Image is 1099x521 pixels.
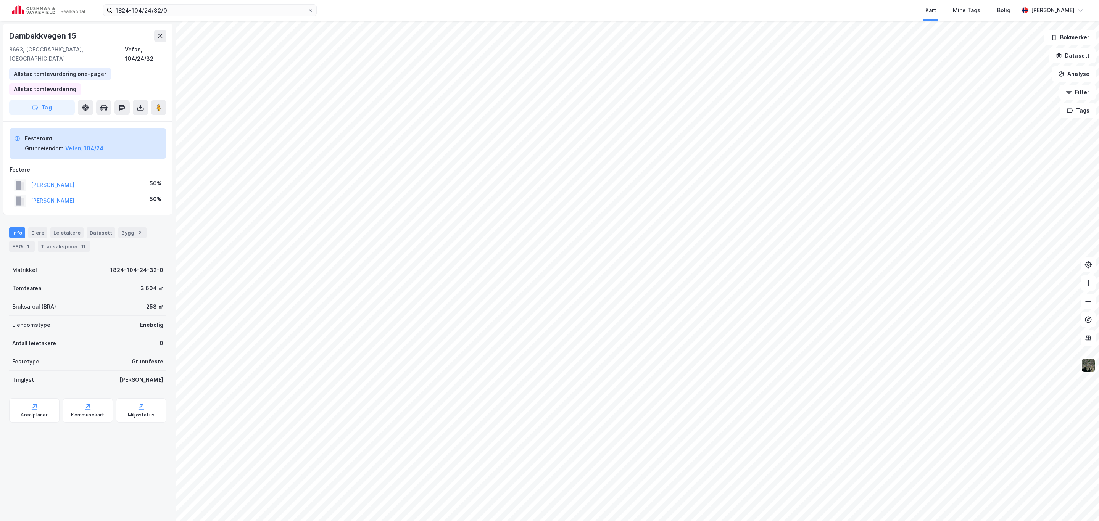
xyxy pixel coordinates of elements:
[113,5,307,16] input: Søk på adresse, matrikkel, gårdeiere, leietakere eller personer
[1059,85,1096,100] button: Filter
[12,339,56,348] div: Antall leietakere
[1081,358,1096,373] img: 9k=
[136,229,143,236] div: 2
[150,179,161,188] div: 50%
[50,227,84,238] div: Leietakere
[12,5,85,16] img: cushman-wakefield-realkapital-logo.202ea83816669bd177139c58696a8fa1.svg
[150,195,161,204] div: 50%
[79,243,87,250] div: 11
[119,375,163,384] div: [PERSON_NAME]
[925,6,936,15] div: Kart
[12,284,43,293] div: Tomteareal
[10,165,166,174] div: Festere
[110,265,163,275] div: 1824-104-24-32-0
[38,241,90,252] div: Transaksjoner
[9,45,125,63] div: 8663, [GEOGRAPHIC_DATA], [GEOGRAPHIC_DATA]
[128,412,155,418] div: Miljøstatus
[953,6,980,15] div: Mine Tags
[9,227,25,238] div: Info
[140,320,163,330] div: Enebolig
[118,227,147,238] div: Bygg
[1060,103,1096,118] button: Tags
[87,227,115,238] div: Datasett
[71,412,104,418] div: Kommunekart
[21,412,48,418] div: Arealplaner
[25,134,103,143] div: Festetomt
[997,6,1010,15] div: Bolig
[1061,484,1099,521] div: Kontrollprogram for chat
[12,375,34,384] div: Tinglyst
[146,302,163,311] div: 258 ㎡
[132,357,163,366] div: Grunnfeste
[14,85,76,94] div: Allstad tomtevurdering
[160,339,163,348] div: 0
[140,284,163,293] div: 3 604 ㎡
[12,265,37,275] div: Matrikkel
[9,100,75,115] button: Tag
[12,320,50,330] div: Eiendomstype
[1031,6,1075,15] div: [PERSON_NAME]
[1044,30,1096,45] button: Bokmerker
[1052,66,1096,82] button: Analyse
[9,241,35,252] div: ESG
[1061,484,1099,521] iframe: Chat Widget
[1049,48,1096,63] button: Datasett
[65,144,103,153] button: Vefsn, 104/24
[12,302,56,311] div: Bruksareal (BRA)
[125,45,166,63] div: Vefsn, 104/24/32
[12,357,39,366] div: Festetype
[24,243,32,250] div: 1
[28,227,47,238] div: Eiere
[14,69,106,79] div: Allstad tomtevurdering one-pager
[9,30,78,42] div: Dambekkvegen 15
[25,144,64,153] div: Grunneiendom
